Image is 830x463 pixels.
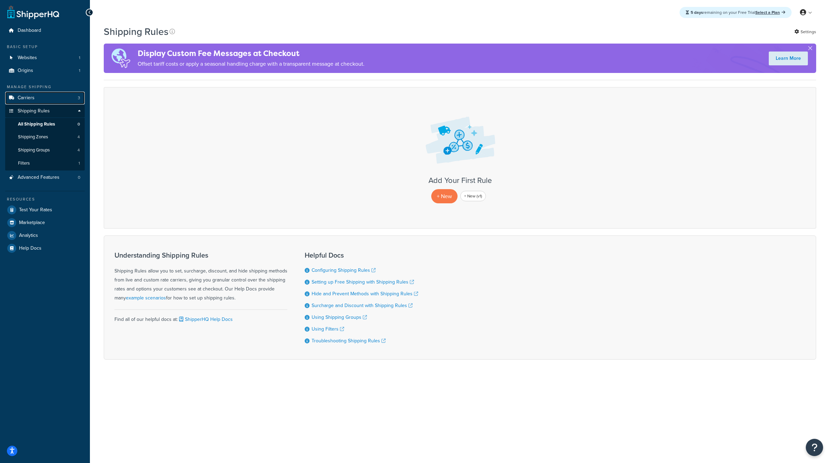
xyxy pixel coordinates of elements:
a: Learn More [769,52,808,65]
a: Hide and Prevent Methods with Shipping Rules [312,290,418,297]
span: Websites [18,55,37,61]
div: Find all of our helpful docs at: [114,309,287,324]
a: Settings [794,27,816,37]
span: Shipping Rules [18,108,50,114]
li: Filters [5,157,85,170]
div: Resources [5,196,85,202]
span: Marketplace [19,220,45,226]
span: Filters [18,160,30,166]
a: Shipping Groups 4 [5,144,85,157]
a: Marketplace [5,216,85,229]
a: Configuring Shipping Rules [312,267,376,274]
li: Shipping Zones [5,131,85,143]
span: 1 [79,160,80,166]
h3: Helpful Docs [305,251,418,259]
h3: Understanding Shipping Rules [114,251,287,259]
span: Carriers [18,95,35,101]
a: Origins 1 [5,64,85,77]
span: 0 [78,175,80,180]
a: Analytics [5,229,85,242]
div: Manage Shipping [5,84,85,90]
span: 1 [79,68,80,74]
a: Shipping Rules [5,105,85,118]
li: Websites [5,52,85,64]
span: All Shipping Rules [18,121,55,127]
span: Dashboard [18,28,41,34]
span: 3 [78,95,80,101]
li: All Shipping Rules [5,118,85,131]
div: Shipping Rules allow you to set, surcharge, discount, and hide shipping methods from live and cus... [114,251,287,303]
h4: Display Custom Fee Messages at Checkout [138,48,365,59]
a: Carriers 3 [5,92,85,104]
p: Offset tariff costs or apply a seasonal handling charge with a transparent message at checkout. [138,59,365,69]
div: remaining on your Free Trial [680,7,792,18]
span: Shipping Zones [18,134,48,140]
a: example scenarios [126,294,166,302]
span: Help Docs [19,246,41,251]
a: Troubleshooting Shipping Rules [312,337,386,344]
li: Advanced Features [5,171,85,184]
a: Dashboard [5,24,85,37]
a: + New (v1) [460,191,486,201]
strong: 5 days [691,9,703,16]
a: ShipperHQ Home [7,5,59,19]
span: 4 [77,134,80,140]
a: Using Filters [312,325,344,333]
a: Setting up Free Shipping with Shipping Rules [312,278,414,286]
a: Websites 1 [5,52,85,64]
span: Shipping Groups [18,147,50,153]
h3: Add Your First Rule [111,176,809,185]
a: Test Your Rates [5,204,85,216]
a: Filters 1 [5,157,85,170]
p: + New [431,189,458,203]
div: Basic Setup [5,44,85,50]
a: Surcharge and Discount with Shipping Rules [312,302,413,309]
a: All Shipping Rules 0 [5,118,85,131]
span: 1 [79,55,80,61]
li: Origins [5,64,85,77]
li: Carriers [5,92,85,104]
span: 4 [77,147,80,153]
h1: Shipping Rules [104,25,168,38]
span: Origins [18,68,33,74]
span: Analytics [19,233,38,239]
li: Shipping Groups [5,144,85,157]
span: 0 [77,121,80,127]
img: duties-banner-06bc72dcb5fe05cb3f9472aba00be2ae8eb53ab6f0d8bb03d382ba314ac3c341.png [104,44,138,73]
a: Select a Plan [755,9,785,16]
a: Shipping Zones 4 [5,131,85,143]
a: ShipperHQ Help Docs [178,316,233,323]
span: Test Your Rates [19,207,52,213]
a: Help Docs [5,242,85,254]
button: Open Resource Center [806,439,823,456]
a: Using Shipping Groups [312,314,367,321]
span: Advanced Features [18,175,59,180]
a: Advanced Features 0 [5,171,85,184]
li: Shipping Rules [5,105,85,170]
